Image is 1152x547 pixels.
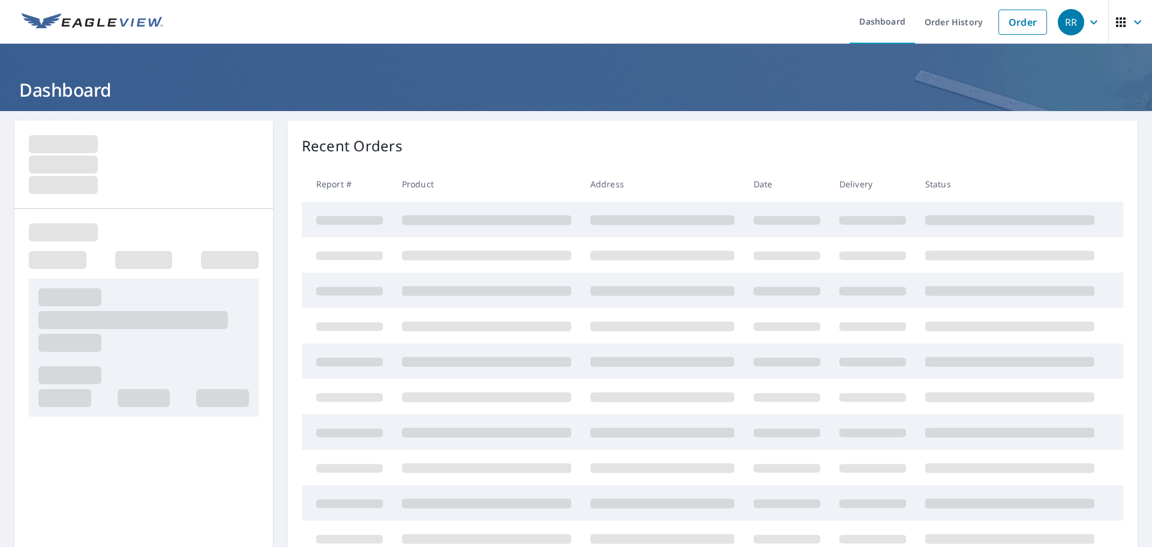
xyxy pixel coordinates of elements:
[1058,9,1084,35] div: RR
[302,135,403,157] p: Recent Orders
[14,77,1138,102] h1: Dashboard
[392,166,581,202] th: Product
[830,166,916,202] th: Delivery
[916,166,1104,202] th: Status
[744,166,830,202] th: Date
[998,10,1047,35] a: Order
[302,166,392,202] th: Report #
[22,13,163,31] img: EV Logo
[581,166,744,202] th: Address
